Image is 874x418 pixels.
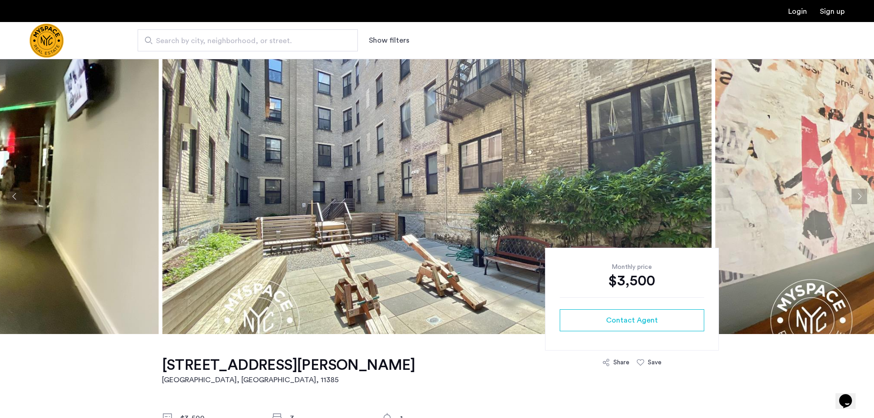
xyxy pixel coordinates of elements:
[820,8,845,15] a: Registration
[560,272,704,290] div: $3,500
[560,262,704,272] div: Monthly price
[852,189,867,204] button: Next apartment
[369,35,409,46] button: Show or hide filters
[788,8,807,15] a: Login
[29,23,64,58] img: logo
[156,35,332,46] span: Search by city, neighborhood, or street.
[560,309,704,331] button: button
[29,23,64,58] a: Cazamio Logo
[162,356,415,374] h1: [STREET_ADDRESS][PERSON_NAME]
[7,189,22,204] button: Previous apartment
[162,59,712,334] img: apartment
[162,356,415,385] a: [STREET_ADDRESS][PERSON_NAME][GEOGRAPHIC_DATA], [GEOGRAPHIC_DATA], 11385
[648,358,662,367] div: Save
[606,315,658,326] span: Contact Agent
[162,374,415,385] h2: [GEOGRAPHIC_DATA], [GEOGRAPHIC_DATA] , 11385
[835,381,865,409] iframe: chat widget
[138,29,358,51] input: Apartment Search
[613,358,629,367] div: Share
